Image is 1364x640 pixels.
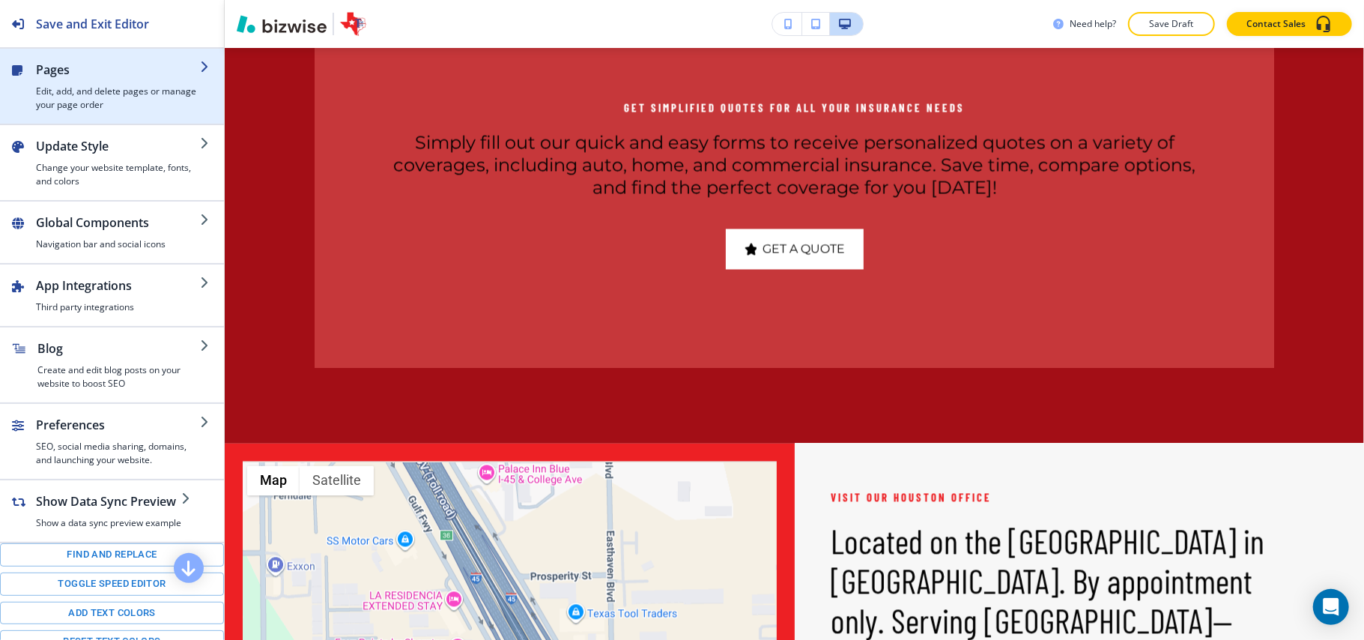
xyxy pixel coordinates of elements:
[1313,589,1349,625] div: Open Intercom Messenger
[36,85,200,112] h4: Edit, add, and delete pages or manage your page order
[1148,17,1195,31] p: Save Draft
[247,466,300,496] button: Show street map
[237,15,327,33] img: Bizwise Logo
[1070,17,1116,31] h3: Need help?
[1128,12,1215,36] button: Save Draft
[36,15,149,33] h2: Save and Exit Editor
[36,61,200,79] h2: Pages
[391,99,1198,117] p: Get Simplified Quotes for All Your Insurance Needs
[36,440,200,467] h4: SEO, social media sharing, domains, and launching your website.
[1246,17,1306,31] p: Contact Sales
[37,339,200,357] h2: Blog
[36,301,200,314] h4: Third party integrations
[36,277,200,295] h2: App Integrations
[36,214,200,232] h2: Global Components
[340,12,366,36] img: Your Logo
[36,161,200,188] h4: Change your website template, fonts, and colors
[391,132,1198,199] h6: Simply fill out our quick and easy forms to receive personalized quotes on a variety of coverages...
[831,489,1290,507] p: Visit Our Houston Office
[36,492,181,510] h2: Show Data Sync Preview
[763,241,845,259] span: Get a Quote
[36,238,200,251] h4: Navigation bar and social icons
[726,229,864,270] button: Get a Quote
[36,516,181,530] h4: Show a data sync preview example
[36,137,200,155] h2: Update Style
[1227,12,1352,36] button: Contact Sales
[36,416,200,434] h2: Preferences
[37,363,200,390] h4: Create and edit blog posts on your website to boost SEO
[300,466,374,496] button: Show satellite imagery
